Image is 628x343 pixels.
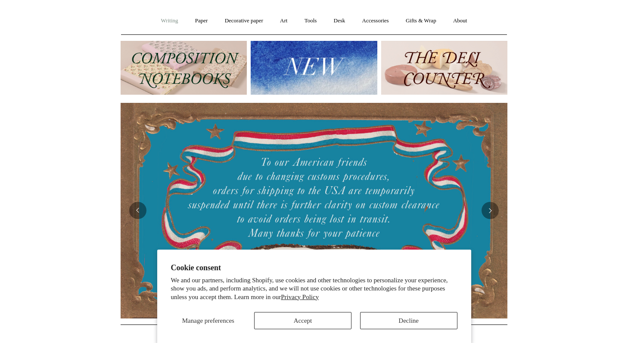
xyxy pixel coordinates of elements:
a: About [445,9,475,32]
a: Decorative paper [217,9,271,32]
a: Tools [297,9,325,32]
a: Gifts & Wrap [398,9,444,32]
h2: Cookie consent [171,263,457,272]
a: Writing [153,9,186,32]
a: Desk [326,9,353,32]
a: Accessories [354,9,397,32]
span: Manage preferences [182,317,234,324]
img: 202302 Composition ledgers.jpg__PID:69722ee6-fa44-49dd-a067-31375e5d54ec [121,41,247,95]
a: Art [272,9,295,32]
button: Decline [360,312,457,329]
a: Privacy Policy [281,294,319,300]
img: New.jpg__PID:f73bdf93-380a-4a35-bcfe-7823039498e1 [251,41,377,95]
a: Paper [187,9,216,32]
p: We and our partners, including Shopify, use cookies and other technologies to personalize your ex... [171,276,457,302]
button: Next [482,202,499,219]
button: Accept [254,312,351,329]
img: USA PSA .jpg__PID:33428022-6587-48b7-8b57-d7eefc91f15a [121,103,507,318]
button: Previous [129,202,146,219]
img: The Deli Counter [381,41,507,95]
button: Manage preferences [171,312,246,329]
